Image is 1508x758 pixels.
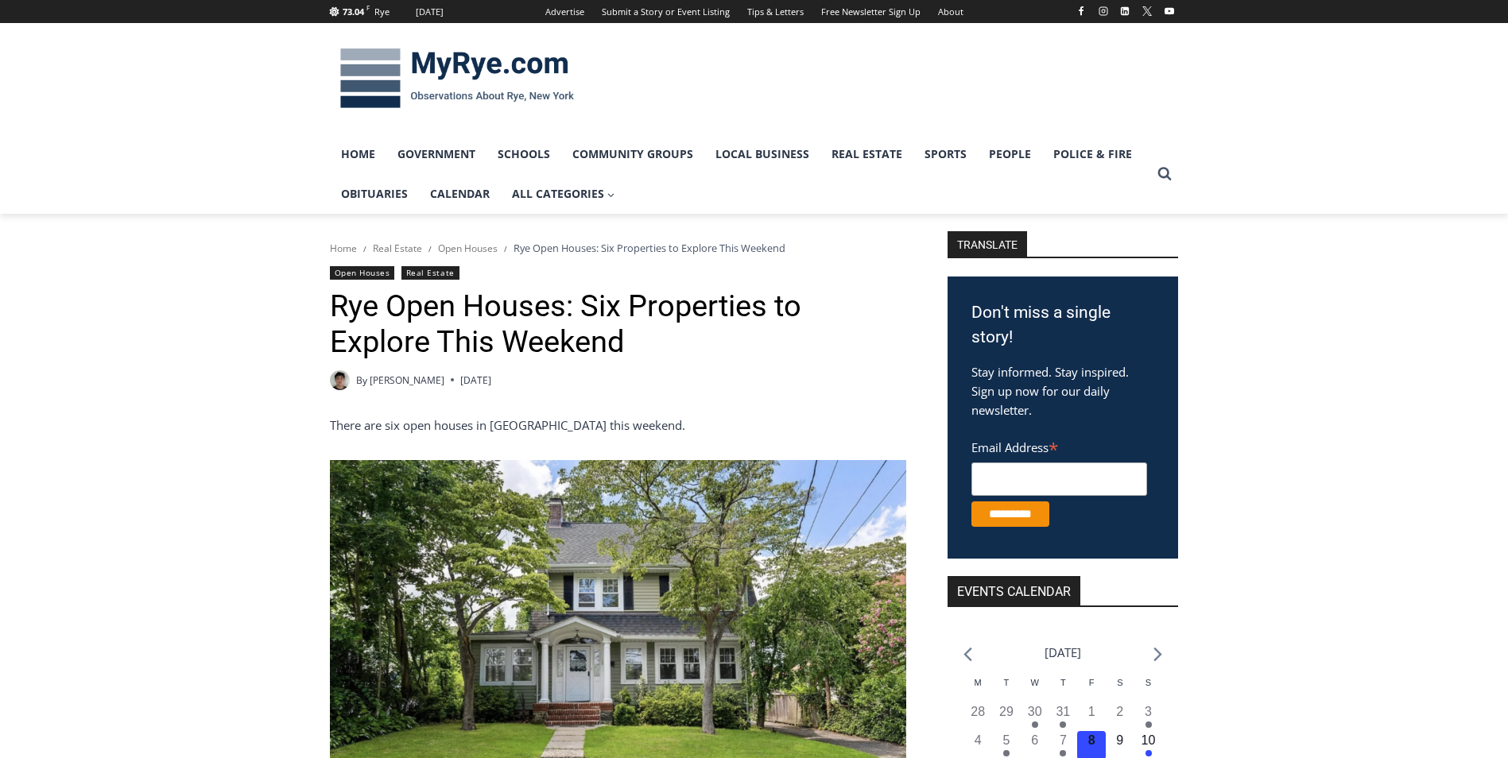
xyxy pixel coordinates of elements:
[1077,676,1106,702] div: Friday
[330,370,350,390] img: Patel, Devan - bio cropped 200x200
[1138,2,1157,21] a: X
[330,240,906,256] nav: Breadcrumbs
[330,174,419,214] a: Obituaries
[487,134,561,174] a: Schools
[1049,702,1078,731] button: 31 Has events
[1116,705,1123,718] time: 2
[971,300,1154,350] h3: Don't miss a single story!
[1077,702,1106,731] button: 1
[948,576,1080,605] h2: Events Calendar
[330,266,395,280] a: Open Houses
[1115,2,1134,21] a: Linkedin
[1116,733,1123,747] time: 9
[992,676,1021,702] div: Tuesday
[948,231,1027,257] strong: TRANSLATE
[1021,676,1049,702] div: Wednesday
[971,705,985,718] time: 28
[374,5,390,19] div: Rye
[330,370,350,390] a: Author image
[971,431,1147,460] label: Email Address
[501,174,626,214] a: All Categories
[963,702,992,731] button: 28
[963,647,972,662] a: Previous month
[1060,733,1067,747] time: 7
[1150,160,1179,188] button: View Search Form
[1056,705,1070,718] time: 31
[1134,676,1163,702] div: Sunday
[386,134,487,174] a: Government
[978,134,1042,174] a: People
[460,373,491,388] time: [DATE]
[1153,647,1162,662] a: Next month
[1060,750,1066,756] em: Has events
[1003,750,1010,756] em: Has events
[1021,702,1049,731] button: 30 Has events
[1060,721,1066,728] em: Has events
[975,733,982,747] time: 4
[330,134,386,174] a: Home
[820,134,913,174] a: Real Estate
[514,241,785,255] span: Rye Open Houses: Six Properties to Explore This Weekend
[1042,134,1143,174] a: Police & Fire
[999,705,1014,718] time: 29
[1160,2,1179,21] a: YouTube
[1145,705,1152,718] time: 3
[561,134,704,174] a: Community Groups
[1142,733,1156,747] time: 10
[330,37,584,120] img: MyRye.com
[1031,733,1038,747] time: 6
[419,174,501,214] a: Calendar
[1094,2,1113,21] a: Instagram
[1134,702,1163,731] button: 3 Has events
[1030,678,1038,687] span: W
[330,242,357,255] a: Home
[1146,721,1152,728] em: Has events
[1032,721,1038,728] em: Has events
[330,288,906,361] h1: Rye Open Houses: Six Properties to Explore This Weekend
[1117,678,1122,687] span: S
[1004,678,1010,687] span: T
[366,3,370,12] span: F
[1060,678,1066,687] span: T
[1106,702,1134,731] button: 2
[1088,733,1095,747] time: 8
[438,242,498,255] a: Open Houses
[963,676,992,702] div: Monday
[1146,750,1152,756] em: Has events
[504,243,507,254] span: /
[1089,678,1095,687] span: F
[1106,676,1134,702] div: Saturday
[913,134,978,174] a: Sports
[704,134,820,174] a: Local Business
[975,678,982,687] span: M
[428,243,432,254] span: /
[512,185,615,203] span: All Categories
[401,266,459,280] a: Real Estate
[1028,705,1042,718] time: 30
[971,362,1154,420] p: Stay informed. Stay inspired. Sign up now for our daily newsletter.
[1002,733,1010,747] time: 5
[1045,642,1081,663] li: [DATE]
[370,373,444,387] a: [PERSON_NAME]
[1072,2,1091,21] a: Facebook
[356,373,367,388] span: By
[1146,678,1151,687] span: S
[330,134,1150,215] nav: Primary Navigation
[330,417,685,433] span: There are six open houses in [GEOGRAPHIC_DATA] this weekend.
[1049,676,1078,702] div: Thursday
[1088,705,1095,718] time: 1
[992,702,1021,731] button: 29
[416,5,444,19] div: [DATE]
[363,243,366,254] span: /
[343,6,364,17] span: 73.04
[373,242,422,255] a: Real Estate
